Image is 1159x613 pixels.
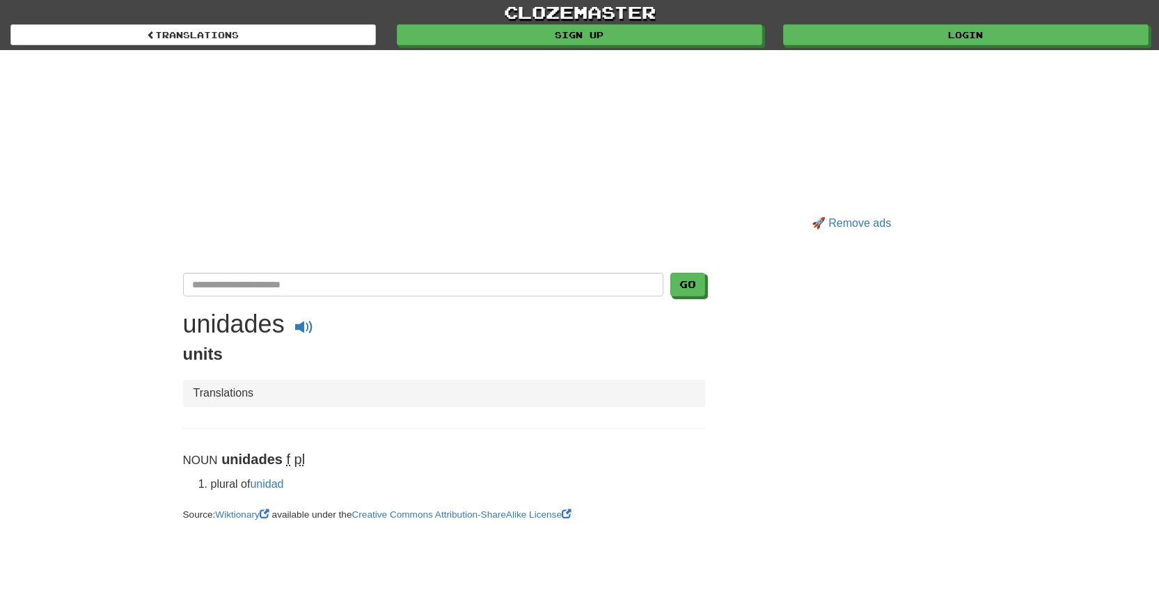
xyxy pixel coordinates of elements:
[183,64,977,259] iframe: Advertisement
[726,14,977,209] iframe: Advertisement
[670,273,705,296] button: Go
[215,509,271,520] a: Wiktionary
[286,452,290,467] abbr: feminine gender
[812,217,891,229] a: 🚀 Remove ads
[183,273,663,296] input: Translate Spanish-English
[194,385,254,401] li: Translations
[294,452,306,467] abbr: plural number
[183,344,223,363] span: units
[10,24,376,45] a: Translations
[221,452,283,467] strong: unidades
[352,509,571,520] a: Creative Commons Attribution-ShareAlike License
[183,454,218,467] small: Noun
[183,310,285,338] h1: unidades
[287,317,321,342] button: Play audio unidades
[211,477,705,493] li: plural of
[183,509,571,520] small: Source: available under the
[397,24,762,45] a: Sign up
[250,478,283,490] a: unidad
